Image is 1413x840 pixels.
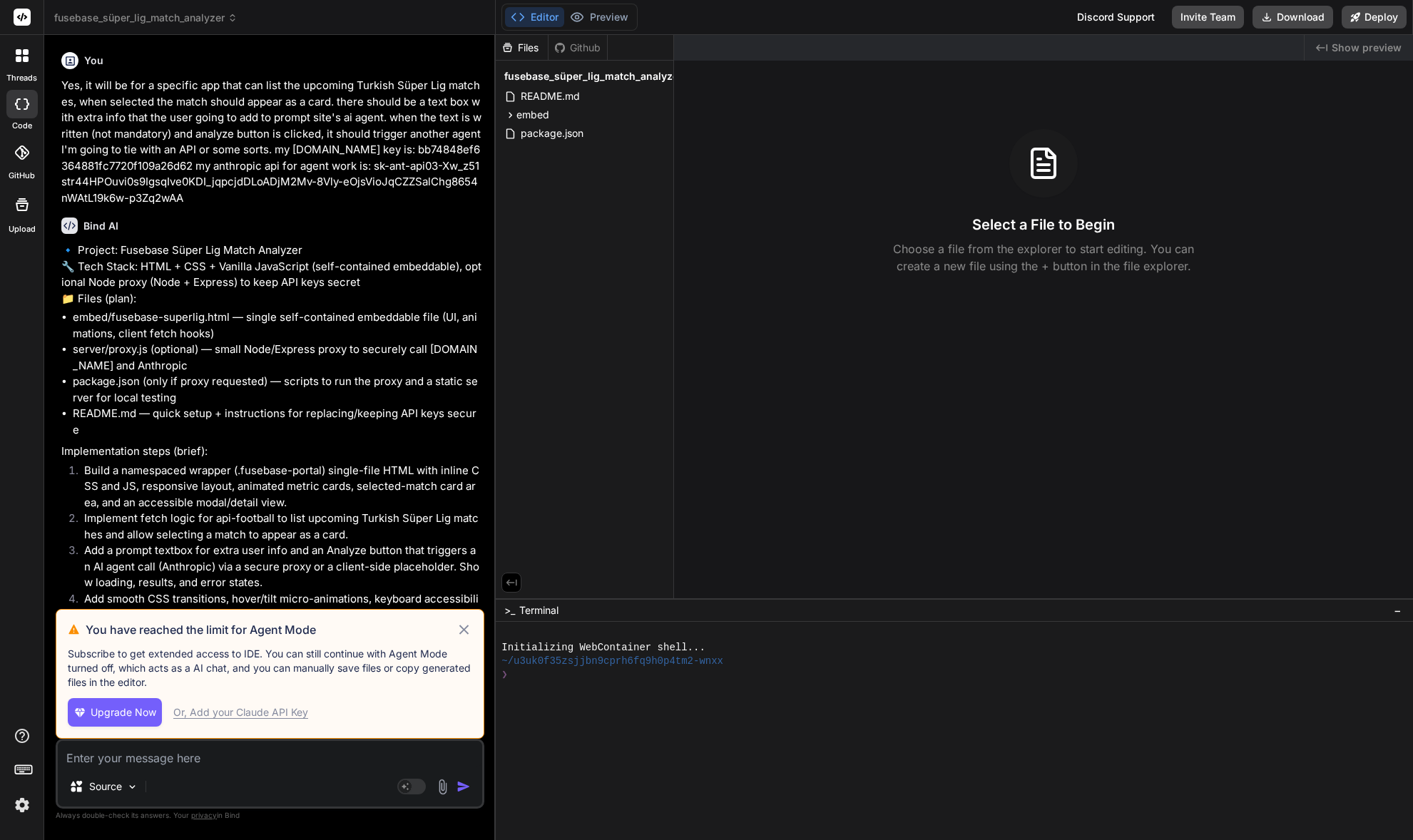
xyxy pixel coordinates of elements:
button: − [1391,599,1404,622]
p: Subscribe to get extended access to IDE. You can still continue with Agent Mode turned off, which... [68,647,472,690]
span: Upgrade Now [91,705,156,719]
h6: Bind AI [83,219,118,233]
span: Terminal [519,603,558,618]
span: fusebase_süper_lig_match_analyzer [54,11,238,25]
h3: Select a File to Begin [972,215,1115,235]
span: package.json [519,125,585,142]
div: Github [549,41,607,55]
p: Implementation steps (brief): [61,444,481,460]
span: ~/u3uk0f35zsjjbn9cprh6fq9h0p4tm2-wnxx [501,655,723,668]
span: fusebase_süper_lig_match_analyzer [504,69,683,83]
li: server/proxy.js (optional) — small Node/Express proxy to securely call [DOMAIN_NAME] and Anthropic [73,342,481,374]
p: Always double-check its answers. Your in Bind [56,809,484,822]
p: Source [89,779,122,794]
label: code [12,120,32,132]
li: Add smooth CSS transitions, hover/tilt micro-animations, keyboard accessibility, and prefers-redu... [73,591,481,623]
img: attachment [434,779,451,795]
div: Or, Add your Claude API Key [173,705,308,719]
span: Initializing WebContainer shell... [501,641,705,655]
h6: You [84,53,103,68]
span: privacy [191,811,217,819]
li: package.json (only if proxy requested) — scripts to run the proxy and a static server for local t... [73,374,481,406]
li: README.md — quick setup + instructions for replacing/keeping API keys secure [73,406,481,438]
p: Yes, it will be for a specific app that can list the upcoming Turkish Süper Lig matches, when sel... [61,78,481,206]
img: Pick Models [126,781,138,793]
img: settings [10,793,34,817]
p: 🔹 Project: Fusebase Süper Lig Match Analyzer 🔧 Tech Stack: HTML + CSS + Vanilla JavaScript (self-... [61,242,481,307]
button: Deploy [1342,6,1407,29]
span: embed [516,108,549,122]
span: README.md [519,88,581,105]
label: threads [6,72,37,84]
span: Show preview [1332,41,1402,55]
button: Editor [505,7,564,27]
li: embed/fusebase-superlig.html — single self-contained embeddable file (UI, animations, client fetc... [73,309,481,342]
label: GitHub [9,170,35,182]
p: Choose a file from the explorer to start editing. You can create a new file using the + button in... [884,240,1203,275]
div: Discord Support [1068,6,1163,29]
span: ❯ [501,668,509,682]
span: >_ [504,603,515,618]
h3: You have reached the limit for Agent Mode [86,621,456,638]
li: Add a prompt textbox for extra user info and an Analyze button that triggers an AI agent call (An... [73,543,481,591]
button: Upgrade Now [68,698,162,727]
img: icon [456,779,471,794]
button: Preview [564,7,634,27]
div: Files [496,41,548,55]
label: Upload [9,223,36,235]
li: Build a namespaced wrapper (.fusebase-portal) single-file HTML with inline CSS and JS, responsive... [73,463,481,511]
li: Implement fetch logic for api-football to list upcoming Turkish Süper Lig matches and allow selec... [73,511,481,543]
span: − [1394,603,1402,618]
button: Download [1253,6,1333,29]
button: Invite Team [1172,6,1244,29]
